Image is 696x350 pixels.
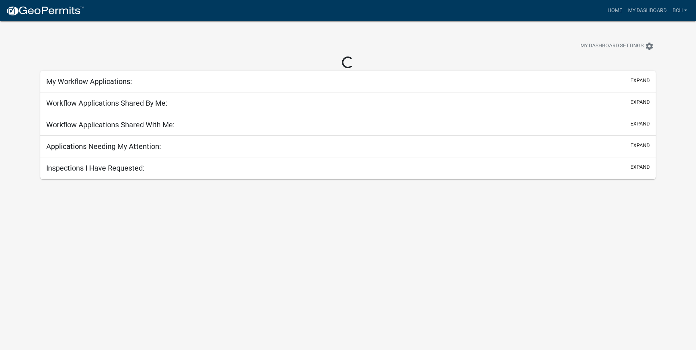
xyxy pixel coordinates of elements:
[46,99,167,107] h5: Workflow Applications Shared By Me:
[645,42,654,51] i: settings
[46,142,161,151] h5: Applications Needing My Attention:
[630,77,650,84] button: expand
[630,98,650,106] button: expand
[630,163,650,171] button: expand
[46,164,145,172] h5: Inspections I Have Requested:
[630,142,650,149] button: expand
[46,77,132,86] h5: My Workflow Applications:
[575,39,660,53] button: My Dashboard Settingssettings
[46,120,175,129] h5: Workflow Applications Shared With Me:
[580,42,644,51] span: My Dashboard Settings
[630,120,650,128] button: expand
[605,4,625,18] a: Home
[670,4,690,18] a: BCH
[625,4,670,18] a: My Dashboard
